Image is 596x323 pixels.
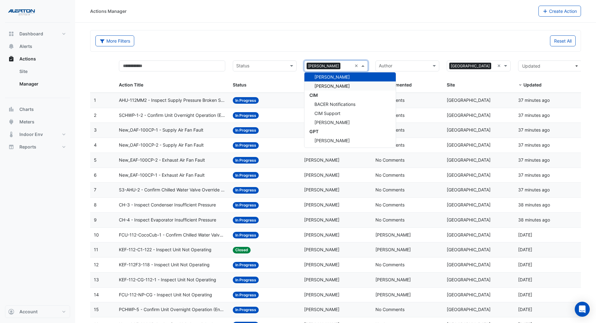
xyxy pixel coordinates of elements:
span: 15 [94,307,99,312]
span: Dashboard [19,31,43,37]
span: 2025-10-07T11:48:13.333 [518,307,532,312]
span: KEF-112-CG-112-1 - Inspect Unit Not Operating [119,276,216,284]
span: 2025-10-10T07:38:36.515 [518,247,532,252]
span: In Progress [233,127,259,134]
span: [GEOGRAPHIC_DATA] [447,247,491,252]
span: In Progress [233,232,259,238]
span: In Progress [233,172,259,179]
app-icon: Charts [8,106,14,112]
span: New_EAF-100CP-2 - Exhaust Air Fan Fault [119,157,205,164]
span: 2025-10-13T10:02:51.183 [518,97,550,103]
span: 6 [94,172,97,178]
a: Site [14,65,70,78]
span: 2025-10-13T10:01:41.080 [518,217,550,222]
span: Updated [523,82,542,87]
button: Alerts [5,40,70,53]
span: 2 [94,112,96,118]
span: Closed [233,247,251,253]
button: Indoor Env [5,128,70,141]
span: No Comments [375,172,405,178]
span: Reports [19,144,36,150]
span: Action Title [119,82,143,87]
span: AHU-112MM2 - Inspect Supply Pressure Broken Sensor [119,97,226,104]
img: Company Logo [8,5,36,18]
span: [PERSON_NAME] [314,74,350,80]
app-icon: Reports [8,144,14,150]
button: Meters [5,116,70,128]
span: Alerts [19,43,32,49]
span: Clear [354,62,360,70]
span: 7 [94,187,96,192]
span: [GEOGRAPHIC_DATA] [447,232,491,237]
span: [PERSON_NAME] [304,217,339,222]
span: 2025-10-13T10:02:23.926 [518,157,550,163]
span: [PERSON_NAME] [314,147,350,152]
span: 2025-10-13T10:02:31.191 [518,142,550,148]
span: [GEOGRAPHIC_DATA] [447,202,491,207]
span: In Progress [233,112,259,119]
span: In Progress [233,262,259,268]
span: KEF-112-C1-122 - Inspect Unit Not Operating [119,246,211,253]
span: Clear [497,62,502,70]
span: FCU-112-CocoCub-1 - Confirm Chilled Water Valve Override Open (Energy Waste) [119,232,226,239]
span: 2025-10-07T13:46:15.426 [518,292,532,297]
app-icon: Indoor Env [8,131,14,138]
span: 5 [94,157,97,163]
span: [PERSON_NAME] [304,232,339,237]
span: [PERSON_NAME] [304,202,339,207]
span: [GEOGRAPHIC_DATA] [447,277,491,282]
span: 2025-10-10T07:58:22.608 [518,232,532,237]
span: New_OAF-100CP-2 - Supply Air Fan Fault [119,142,204,149]
span: [PERSON_NAME] [375,292,411,297]
span: [PERSON_NAME] [304,307,339,312]
span: No Comments [375,217,405,222]
span: [GEOGRAPHIC_DATA] [447,112,491,118]
span: [GEOGRAPHIC_DATA] [447,142,491,148]
button: Account [5,305,70,318]
span: [PERSON_NAME] [375,277,411,282]
span: Site [447,82,455,87]
span: 13 [94,277,99,282]
span: [PERSON_NAME] [314,138,350,143]
span: New_EAF-100CP-1 - Exhaust Air Fan Fault [119,172,205,179]
span: [PERSON_NAME] [375,247,411,252]
span: No Comments [375,262,405,267]
span: 14 [94,292,99,297]
app-icon: Meters [8,119,14,125]
app-icon: Alerts [8,43,14,49]
button: Create Action [538,6,581,17]
span: 2025-10-09T14:13:45.445 [518,262,532,267]
span: Actions [19,56,36,62]
span: In Progress [233,142,259,149]
span: [PERSON_NAME] [304,292,339,297]
span: CH-4 - Inspect Evaporator Insufficient Pressure [119,216,216,224]
span: [GEOGRAPHIC_DATA] [447,172,491,178]
span: [GEOGRAPHIC_DATA] [447,217,491,222]
span: In Progress [233,187,259,194]
span: In Progress [233,157,259,164]
span: Updated [522,63,540,69]
span: 2025-10-07T13:48:32.030 [518,277,532,282]
span: 2025-10-13T10:02:17.000 [518,172,550,178]
span: No Comments [375,307,405,312]
a: Manager [14,78,70,90]
span: [PERSON_NAME] [304,187,339,192]
span: In Progress [233,277,259,283]
span: [PERSON_NAME] [314,120,350,125]
span: 1 [94,97,96,103]
span: New_OAF-100CP-1 - Supply Air Fan Fault [119,127,203,134]
span: 10 [94,232,99,237]
span: 2025-10-13T10:02:36.909 [518,127,550,133]
span: No Comments [375,157,405,163]
span: 2025-10-13T10:02:43.214 [518,112,550,118]
span: 9 [94,217,97,222]
div: Actions Manager [90,8,127,14]
span: Charts [19,106,34,112]
button: Dashboard [5,28,70,40]
span: [GEOGRAPHIC_DATA] [447,97,491,103]
span: 4 [94,142,97,148]
span: Status [233,82,247,87]
span: [GEOGRAPHIC_DATA] [447,157,491,163]
span: [GEOGRAPHIC_DATA] [447,292,491,297]
span: [PERSON_NAME] [304,172,339,178]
